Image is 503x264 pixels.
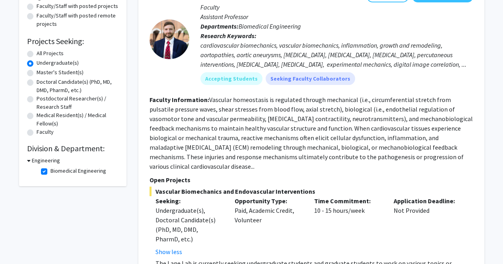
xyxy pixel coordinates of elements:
b: Faculty Information: [150,96,209,104]
h2: Projects Seeking: [27,37,118,46]
p: Time Commitment: [314,196,382,206]
label: Faculty/Staff with posted remote projects [37,12,118,28]
h2: Division & Department: [27,144,118,153]
label: Biomedical Engineering [50,167,106,175]
label: Undergraduate(s) [37,59,79,67]
label: Faculty/Staff with posted projects [37,2,118,10]
button: Show less [155,247,182,256]
span: Vascular Biomechanics and Endovascular Interventions [150,187,473,196]
label: Doctoral Candidate(s) (PhD, MD, DMD, PharmD, etc.) [37,78,118,94]
b: Departments: [200,22,239,30]
p: Faculty [200,2,473,12]
div: Undergraduate(s), Doctoral Candidate(s) (PhD, MD, DMD, PharmD, etc.) [155,206,223,244]
p: Opportunity Type: [235,196,302,206]
fg-read-more: Vascular homeostasis is regulated through mechanical (i.e., circumferential stretch from pulsatil... [150,96,473,170]
div: Paid, Academic Credit, Volunteer [229,196,308,256]
iframe: Chat [6,228,34,258]
span: Biomedical Engineering [239,22,301,30]
b: Research Keywords: [200,32,256,40]
label: Medical Resident(s) / Medical Fellow(s) [37,111,118,128]
label: Postdoctoral Researcher(s) / Research Staff [37,94,118,111]
p: Application Deadline: [394,196,461,206]
h3: Engineering [32,156,60,165]
mat-chip: Accepting Students [200,72,262,85]
p: Open Projects [150,175,473,185]
div: 10 - 15 hours/week [308,196,388,256]
div: cardiovascular biomechanics, vascular biomechanics, inflammation, growth and remodeling, aortopat... [200,40,473,69]
div: Not Provided [388,196,467,256]
p: Assistant Professor [200,12,473,21]
mat-chip: Seeking Faculty Collaborators [266,72,355,85]
p: Seeking: [155,196,223,206]
label: Master's Student(s) [37,68,84,77]
label: All Projects [37,49,64,58]
label: Faculty [37,128,54,136]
